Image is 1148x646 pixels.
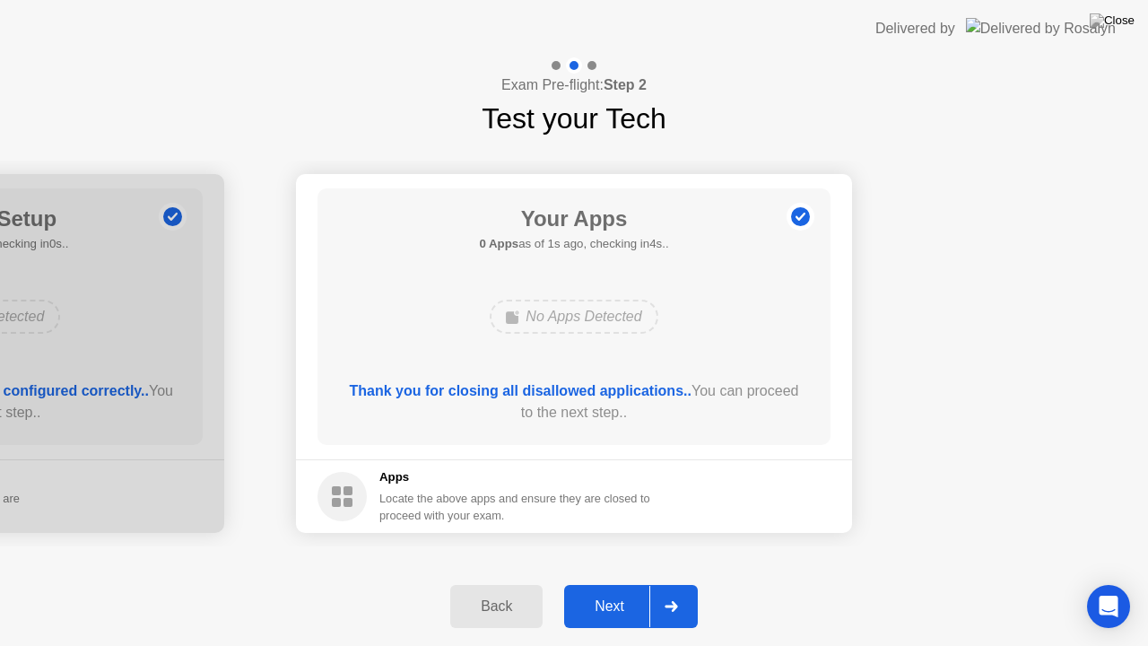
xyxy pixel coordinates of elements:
button: Next [564,585,698,628]
div: Locate the above apps and ensure they are closed to proceed with your exam. [379,490,651,524]
div: No Apps Detected [490,300,657,334]
img: Close [1090,13,1135,28]
h1: Your Apps [479,203,668,235]
img: Delivered by Rosalyn [966,18,1116,39]
b: Thank you for closing all disallowed applications.. [350,383,691,398]
div: Back [456,598,537,615]
b: 0 Apps [479,237,518,250]
h5: as of 1s ago, checking in4s.. [479,235,668,253]
div: Delivered by [875,18,955,39]
h5: Apps [379,468,651,486]
div: Open Intercom Messenger [1087,585,1130,628]
h4: Exam Pre-flight: [501,74,647,96]
b: Step 2 [604,77,647,92]
div: Next [570,598,649,615]
button: Back [450,585,543,628]
h1: Test your Tech [482,97,666,140]
div: You can proceed to the next step.. [344,380,805,423]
